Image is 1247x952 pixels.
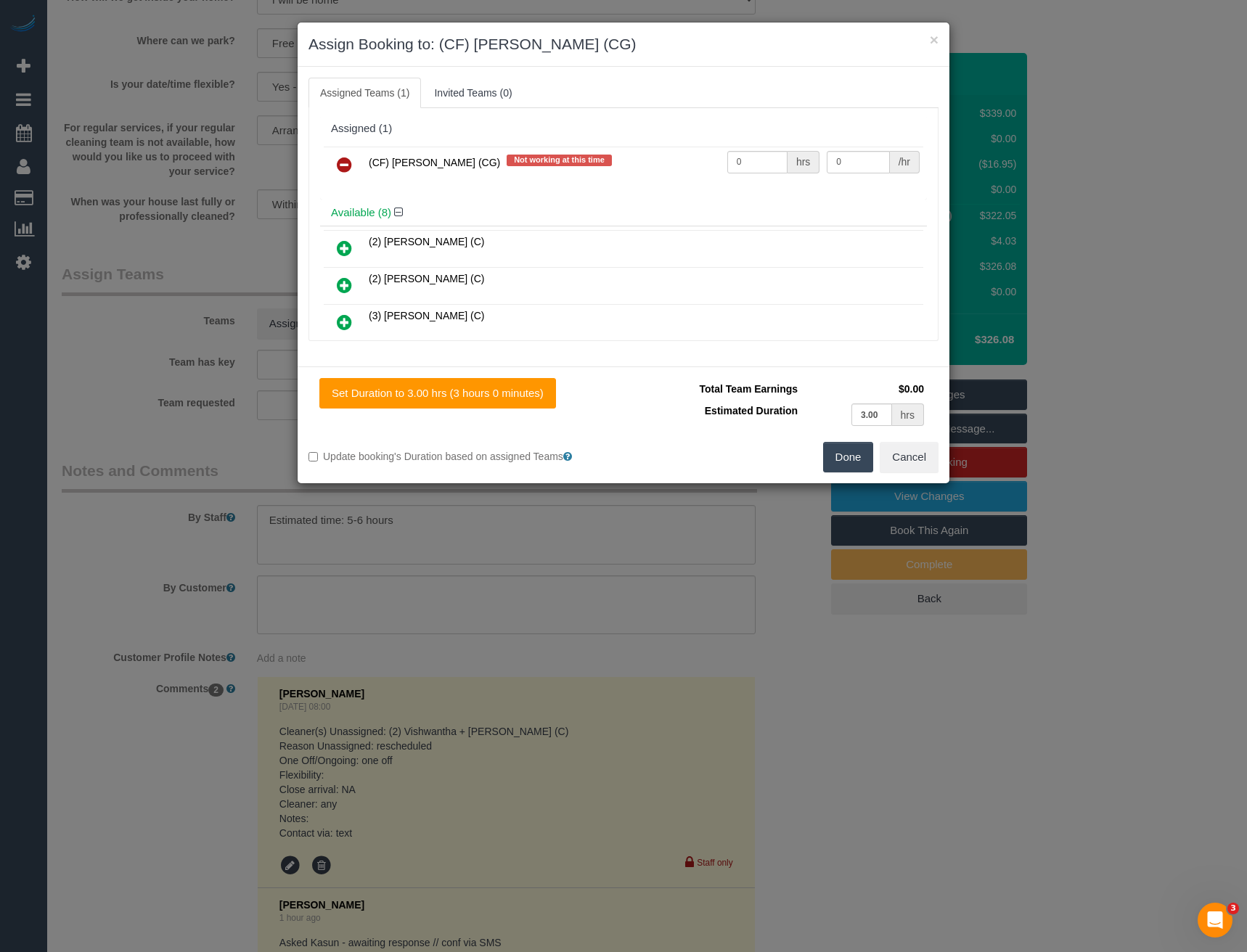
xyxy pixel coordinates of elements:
div: /hr [890,151,920,173]
span: 3 [1227,903,1239,914]
button: Cancel [880,442,939,472]
span: Estimated Duration [705,405,798,416]
span: (CF) [PERSON_NAME] (CG) [369,157,500,168]
h4: Available (8) [331,207,916,219]
h3: Assign Booking to: (CF) [PERSON_NAME] (CG) [308,33,939,55]
div: hrs [788,151,819,173]
label: Update booking's Duration based on assigned Teams [308,449,613,464]
iframe: Intercom live chat [1198,903,1232,937]
td: $0.00 [801,378,928,400]
span: Not working at this time [507,155,612,166]
button: Done [823,442,874,472]
div: Assigned (1) [331,123,916,135]
button: × [930,32,939,47]
div: hrs [892,403,924,426]
button: Set Duration to 3.00 hrs (3 hours 0 minutes) [319,378,556,409]
span: (3) [PERSON_NAME] (C) [369,310,484,321]
a: Invited Teams (0) [422,78,523,108]
input: Update booking's Duration based on assigned Teams [308,452,318,461]
td: Total Team Earnings [634,378,801,400]
span: (2) [PERSON_NAME] (C) [369,273,484,284]
a: Assigned Teams (1) [308,78,421,108]
span: (2) [PERSON_NAME] (C) [369,236,484,247]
